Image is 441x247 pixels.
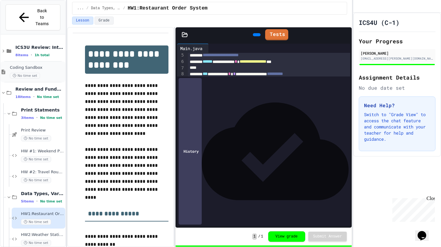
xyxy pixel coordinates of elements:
[15,95,31,99] span: 18 items
[36,115,38,120] span: •
[21,107,64,113] span: Print Statments
[21,219,51,225] span: No time set
[21,177,51,183] span: No time set
[34,53,50,57] span: 1h total
[21,199,34,203] span: 5 items
[21,156,51,162] span: No time set
[21,170,64,175] span: HW #2: Travel Route Debugger
[10,73,40,79] span: No time set
[10,65,64,70] span: Coding Sandbox
[359,18,399,27] h1: ICS4U (C-1)
[15,45,64,50] span: ICS3U Review: Introduction to java
[252,233,257,240] span: 1
[21,232,64,237] span: HW2:Weather Station Debugger
[21,211,64,217] span: HW1:Restaurant Order System
[364,112,430,142] p: Switch to "Grade View" to access the chat feature and communicate with your teacher for help and ...
[77,6,84,11] span: ...
[261,234,263,239] span: 1
[37,95,59,99] span: No time set
[390,196,435,222] iframe: chat widget
[361,56,434,61] div: [EMAIL_ADDRESS][PERSON_NAME][DOMAIN_NAME]
[177,44,209,53] div: Main.java
[15,86,64,92] span: Review and Fundamentals
[359,84,435,92] div: No due date set
[21,128,64,133] span: Print Review
[177,71,185,77] div: 8
[40,199,62,203] span: No time set
[177,59,185,65] div: 6
[177,65,185,71] div: 7
[86,6,88,11] span: /
[33,94,34,99] span: •
[6,4,60,30] button: Back to Teams
[21,135,51,141] span: No time set
[15,53,28,57] span: 8 items
[72,17,93,25] button: Lesson
[415,222,435,241] iframe: chat widget
[36,199,38,204] span: •
[179,78,202,225] div: History
[21,191,64,196] span: Data Types, Variables, and Math
[359,37,435,45] h2: Your Progress
[21,240,51,246] span: No time set
[265,29,288,40] a: Tests
[21,149,64,154] span: HW #1: Weekend Project Planner
[31,53,32,57] span: •
[177,45,205,52] div: Main.java
[361,50,434,56] div: [PERSON_NAME]
[35,8,49,27] span: Back to Teams
[123,6,125,11] span: /
[40,116,62,120] span: No time set
[95,17,114,25] button: Grade
[359,73,435,82] h2: Assignment Details
[91,6,120,11] span: Data Types, Variables, and Math
[2,2,42,39] div: Chat with us now!Close
[128,5,208,12] span: HW1:Restaurant Order System
[313,234,342,239] span: Submit Answer
[258,234,260,239] span: /
[268,231,305,242] button: View grade
[177,52,185,59] div: 5
[21,116,34,120] span: 3 items
[364,102,430,109] h3: Need Help?
[308,232,347,241] button: Submit Answer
